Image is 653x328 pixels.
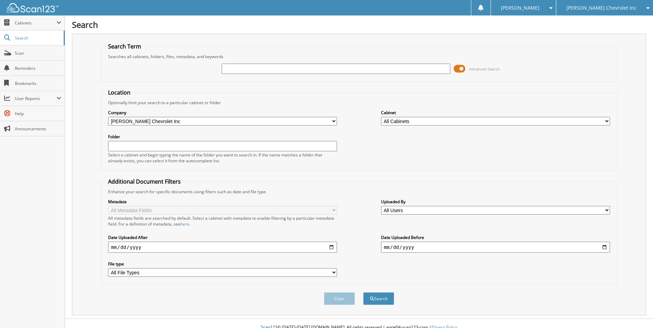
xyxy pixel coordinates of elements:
[108,199,337,205] label: Metadata
[15,20,56,26] span: Cabinets
[15,111,61,117] span: Help
[15,96,56,101] span: User Reports
[381,242,610,253] input: end
[363,292,394,305] button: Search
[15,126,61,132] span: Announcements
[381,234,610,240] label: Date Uploaded Before
[105,54,613,59] div: Searches all cabinets, folders, files, metadata, and keywords
[15,65,61,71] span: Reminders
[72,19,646,30] h1: Search
[381,110,610,116] label: Cabinet
[108,261,337,267] label: File type
[7,3,59,12] img: scan123-logo-white.svg
[381,199,610,205] label: Uploaded By
[15,50,61,56] span: Scan
[108,134,337,140] label: Folder
[566,6,636,10] span: [PERSON_NAME] Chevrolet Inc
[108,110,337,116] label: Company
[105,189,613,195] div: Enhance your search for specific documents using filters such as date and file type.
[469,66,500,72] span: Advanced Search
[108,152,337,164] div: Select a cabinet and begin typing the name of the folder you want to search in. If the name match...
[108,234,337,240] label: Date Uploaded After
[105,89,134,96] legend: Location
[105,43,145,50] legend: Search Term
[15,80,61,86] span: Bookmarks
[180,221,189,227] a: here
[501,6,539,10] span: [PERSON_NAME]
[108,215,337,227] div: All metadata fields are searched by default. Select a cabinet with metadata to enable filtering b...
[15,35,60,41] span: Search
[105,178,184,185] legend: Additional Document Filters
[105,100,613,106] div: Optionally limit your search to a particular cabinet or folder
[324,292,355,305] button: Clear
[108,242,337,253] input: start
